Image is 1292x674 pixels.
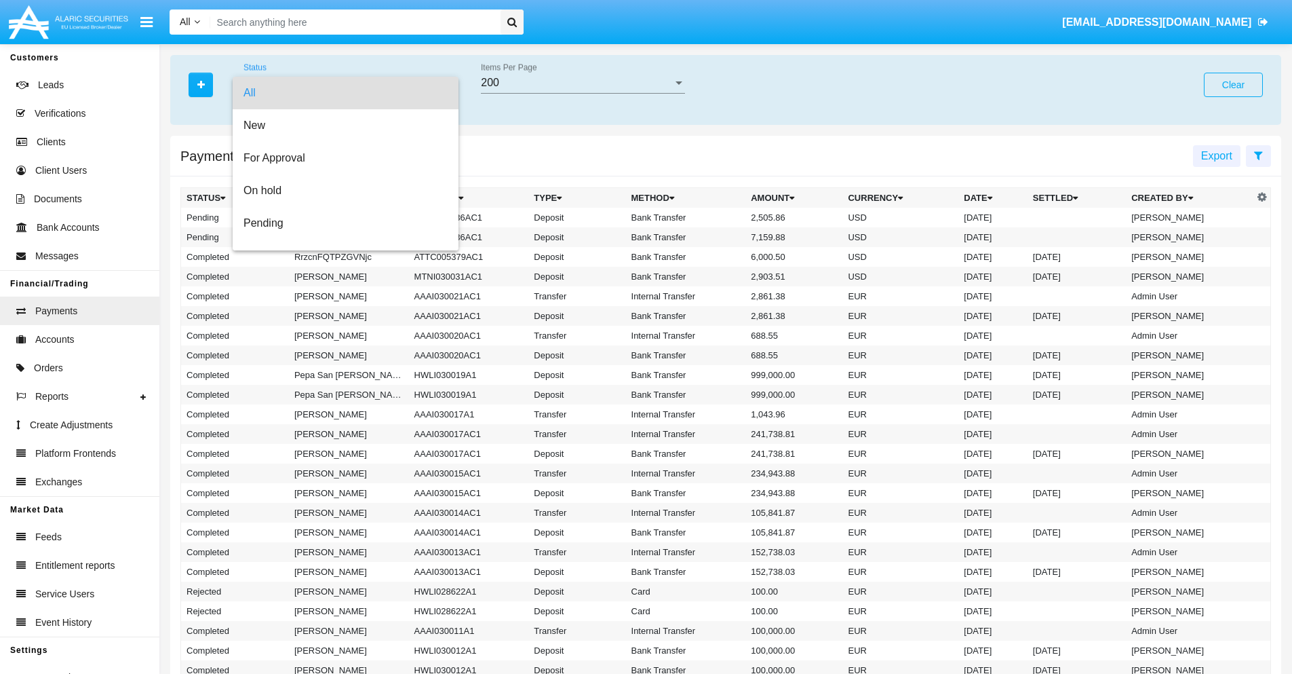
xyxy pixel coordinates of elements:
span: New [243,109,448,142]
span: Rejected [243,240,448,272]
span: Pending [243,207,448,240]
span: For Approval [243,142,448,174]
span: On hold [243,174,448,207]
span: All [243,77,448,109]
